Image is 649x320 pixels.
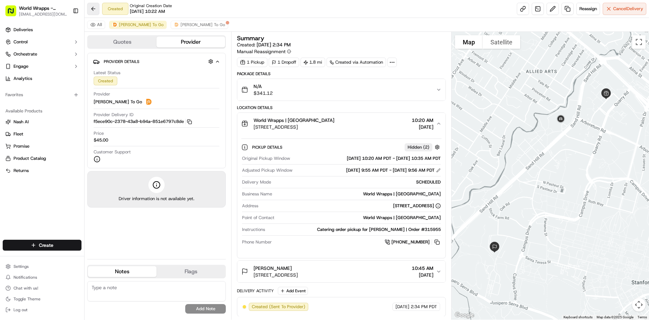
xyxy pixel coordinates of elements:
[412,272,433,278] span: [DATE]
[14,307,27,313] span: Log out
[3,61,81,72] button: Engage
[242,179,271,185] span: Delivery Mode
[3,116,81,127] button: Nash AI
[453,311,476,320] img: Google
[576,3,600,15] button: Reassign
[254,124,334,130] span: [STREET_ADDRESS]
[14,39,28,45] span: Control
[412,117,433,124] span: 10:20 AM
[3,49,81,60] button: Orchestrate
[14,275,37,280] span: Notifications
[242,167,292,173] span: Adjusted Pickup Window
[5,155,79,162] a: Product Catalog
[5,143,79,149] a: Promise
[254,117,334,124] span: World Wrapps | [GEOGRAPHIC_DATA]
[104,59,139,64] span: Provider Details
[3,153,81,164] button: Product Catalog
[412,124,433,130] span: [DATE]
[391,239,430,245] span: [PHONE_NUMBER]
[254,272,298,278] span: [STREET_ADDRESS]
[5,168,79,174] a: Returns
[237,261,445,282] button: [PERSON_NAME][STREET_ADDRESS]10:45 AM[DATE]
[237,79,445,101] button: N/A$341.12
[405,143,441,151] button: Hidden (2)
[3,240,81,251] button: Create
[252,145,284,150] span: Pickup Details
[93,56,220,67] button: Provider Details
[613,6,643,12] span: Cancel Delivery
[3,73,81,84] a: Analytics
[5,131,79,137] a: Fleet
[455,35,483,49] button: Show street map
[242,203,258,209] span: Address
[18,44,122,51] input: Got a question? Start typing here...
[274,179,440,185] div: SCHEDULED
[94,112,134,118] span: Provider Delivery ID
[242,215,274,221] span: Point of Contact
[597,315,633,319] span: Map data ©2025 Google
[579,6,597,12] span: Reassign
[563,315,593,320] button: Keyboard shortcuts
[115,67,123,75] button: Start new chat
[14,143,29,149] span: Promise
[237,48,291,55] button: Manual Reassignment
[293,155,440,162] div: [DATE] 10:20 AM PDT - [DATE] 10:35 AM PDT
[88,37,157,47] button: Quotes
[67,115,82,120] span: Pylon
[119,22,164,27] span: [PERSON_NAME] To Go
[94,149,131,155] span: Customer Support
[19,12,67,17] button: [EMAIL_ADDRESS][DOMAIN_NAME]
[88,266,157,277] button: Notes
[3,3,70,19] button: World Wrapps - [GEOGRAPHIC_DATA][EMAIL_ADDRESS][DOMAIN_NAME]
[3,89,81,100] div: Favorites
[385,238,441,246] a: [PHONE_NUMBER]
[19,5,67,12] span: World Wrapps - [GEOGRAPHIC_DATA]
[327,58,386,67] a: Created via Automation
[14,51,37,57] span: Orchestrate
[254,83,273,90] span: N/A
[94,130,104,136] span: Price
[14,155,46,162] span: Product Catalog
[23,71,86,77] div: We're available if you need us!
[7,7,20,20] img: Nash
[54,95,111,108] a: 💻API Documentation
[412,265,433,272] span: 10:45 AM
[174,22,179,27] img: ddtg_logo_v2.png
[14,296,41,302] span: Toggle Theme
[171,21,228,29] button: [PERSON_NAME] To Go
[14,168,29,174] span: Returns
[237,58,267,67] div: 1 Pickup
[3,305,81,315] button: Log out
[632,35,646,49] button: Toggle fullscreen view
[157,266,225,277] button: Flags
[14,119,29,125] span: Nash AI
[3,24,81,35] a: Deliveries
[453,311,476,320] a: Open this area in Google Maps (opens a new window)
[3,165,81,176] button: Returns
[237,288,274,294] div: Delivery Activity
[277,215,440,221] div: World Wrapps | [GEOGRAPHIC_DATA]
[411,304,437,310] span: 2:34 PM PDT
[3,141,81,152] button: Promise
[130,3,172,8] span: Original Creation Date
[638,315,647,319] a: Terms (opens in new tab)
[14,27,33,33] span: Deliveries
[7,65,19,77] img: 1736555255976-a54dd68f-1ca7-489b-9aae-adbdc363a1c4
[112,22,118,27] img: ddtg_logo_v2.png
[237,105,446,110] div: Location Details
[278,287,308,295] button: Add Event
[64,98,109,105] span: API Documentation
[157,37,225,47] button: Provider
[4,95,54,108] a: 📗Knowledge Base
[94,119,192,125] button: f5ece90c-2378-43a8-b94a-851e6797c8de
[632,298,646,312] button: Map camera controls
[3,273,81,282] button: Notifications
[3,283,81,293] button: Chat with us!
[14,264,29,269] span: Settings
[301,58,325,67] div: 1.8 mi
[242,191,272,197] span: Business Name
[483,35,520,49] button: Show satellite imagery
[237,113,445,134] button: World Wrapps | [GEOGRAPHIC_DATA][STREET_ADDRESS]10:20 AM[DATE]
